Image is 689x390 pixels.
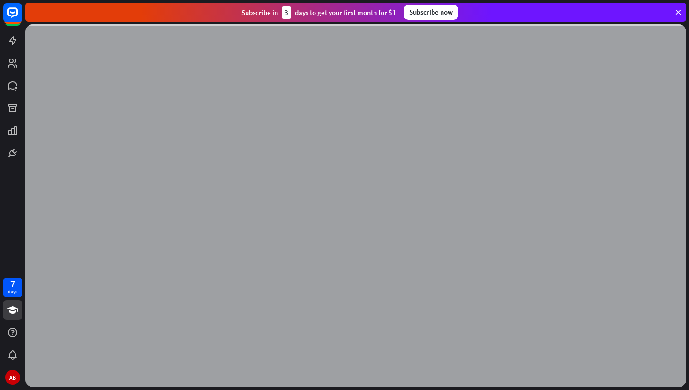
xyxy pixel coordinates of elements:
a: 7 days [3,278,22,297]
div: AB [5,370,20,385]
div: 3 [282,6,291,19]
div: days [8,288,17,295]
div: Subscribe now [404,5,458,20]
div: 7 [10,280,15,288]
div: Subscribe in days to get your first month for $1 [241,6,396,19]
